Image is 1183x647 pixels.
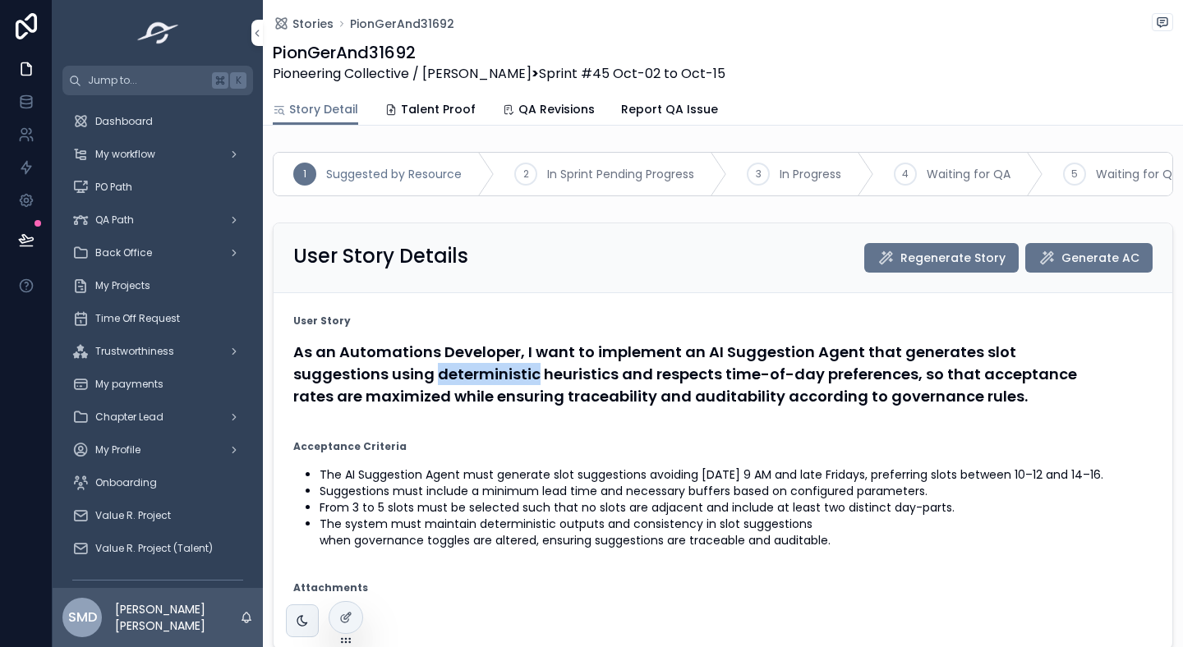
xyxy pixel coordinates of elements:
[95,378,163,391] span: My payments
[350,16,454,32] a: PionGerAnd31692
[320,466,1153,483] li: The AI Suggestion Agent must generate slot suggestions avoiding [DATE] 9 AM and late Fridays, pre...
[62,238,253,268] a: Back Office
[62,271,253,301] a: My Projects
[95,542,213,555] span: Value R. Project (Talent)
[293,440,407,453] strong: Acceptance Criteria
[95,443,140,457] span: My Profile
[62,402,253,432] a: Chapter Lead
[95,213,134,227] span: QA Path
[326,166,462,182] span: Suggested by Resource
[303,167,306,181] span: 1
[62,534,253,563] a: Value R. Project (Talent)
[518,101,595,117] span: QA Revisions
[62,369,253,399] a: My payments
[62,172,253,202] a: PO Path
[1025,243,1153,273] button: Generate AC
[95,411,163,424] span: Chapter Lead
[95,181,132,194] span: PO Path
[547,166,694,182] span: In Sprint Pending Progress
[62,140,253,169] a: My workflow
[115,601,240,634] p: [PERSON_NAME] [PERSON_NAME]
[95,312,180,325] span: Time Off Request
[273,94,358,126] a: Story Detail
[320,499,1153,516] li: From 3 to 5 slots must be selected such that no slots are adjacent and include at least two disti...
[289,101,358,117] span: Story Detail
[62,468,253,498] a: Onboarding
[95,509,171,522] span: Value R. Project
[62,66,253,95] button: Jump to...K
[927,166,1010,182] span: Waiting for QA
[95,148,155,161] span: My workflow
[523,167,529,181] span: 2
[293,243,468,269] h2: User Story Details
[62,501,253,530] a: Value R. Project
[95,476,157,489] span: Onboarding
[502,94,595,127] a: QA Revisions
[95,279,150,292] span: My Projects
[293,581,368,594] strong: Attachments
[756,167,762,181] span: 3
[273,16,334,32] a: Stories
[320,516,1153,548] li: The system must maintain deterministic outputs and consistency in slot suggestions when governanc...
[401,101,476,117] span: Talent Proof
[273,64,725,84] span: Pioneering Collective / [PERSON_NAME] Sprint #45 Oct-02 to Oct-15
[95,115,153,128] span: Dashboard
[621,101,718,117] span: Report QA Issue
[68,608,97,627] span: SMD
[132,20,184,46] img: App logo
[780,166,841,182] span: In Progress
[384,94,476,127] a: Talent Proof
[232,74,245,87] span: K
[62,304,253,333] a: Time Off Request
[293,314,351,328] strong: User Story
[95,246,152,259] span: Back Office
[864,243,1019,273] button: Regenerate Story
[621,94,718,127] a: Report QA Issue
[95,345,174,358] span: Trustworthiness
[1061,250,1139,266] span: Generate AC
[62,337,253,366] a: Trustworthiness
[62,107,253,136] a: Dashboard
[532,64,539,83] strong: >
[53,95,263,588] div: scrollable content
[320,483,1153,499] li: Suggestions must include a minimum lead time and necessary buffers based on configured parameters.
[62,205,253,235] a: QA Path
[292,16,334,32] span: Stories
[273,41,725,64] h1: PionGerAnd31692
[62,435,253,465] a: My Profile
[900,250,1006,266] span: Regenerate Story
[88,74,205,87] span: Jump to...
[902,167,909,181] span: 4
[1071,167,1078,181] span: 5
[293,341,1153,407] h4: As an Automations Developer, I want to implement an AI Suggestion Agent that generates slot sugge...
